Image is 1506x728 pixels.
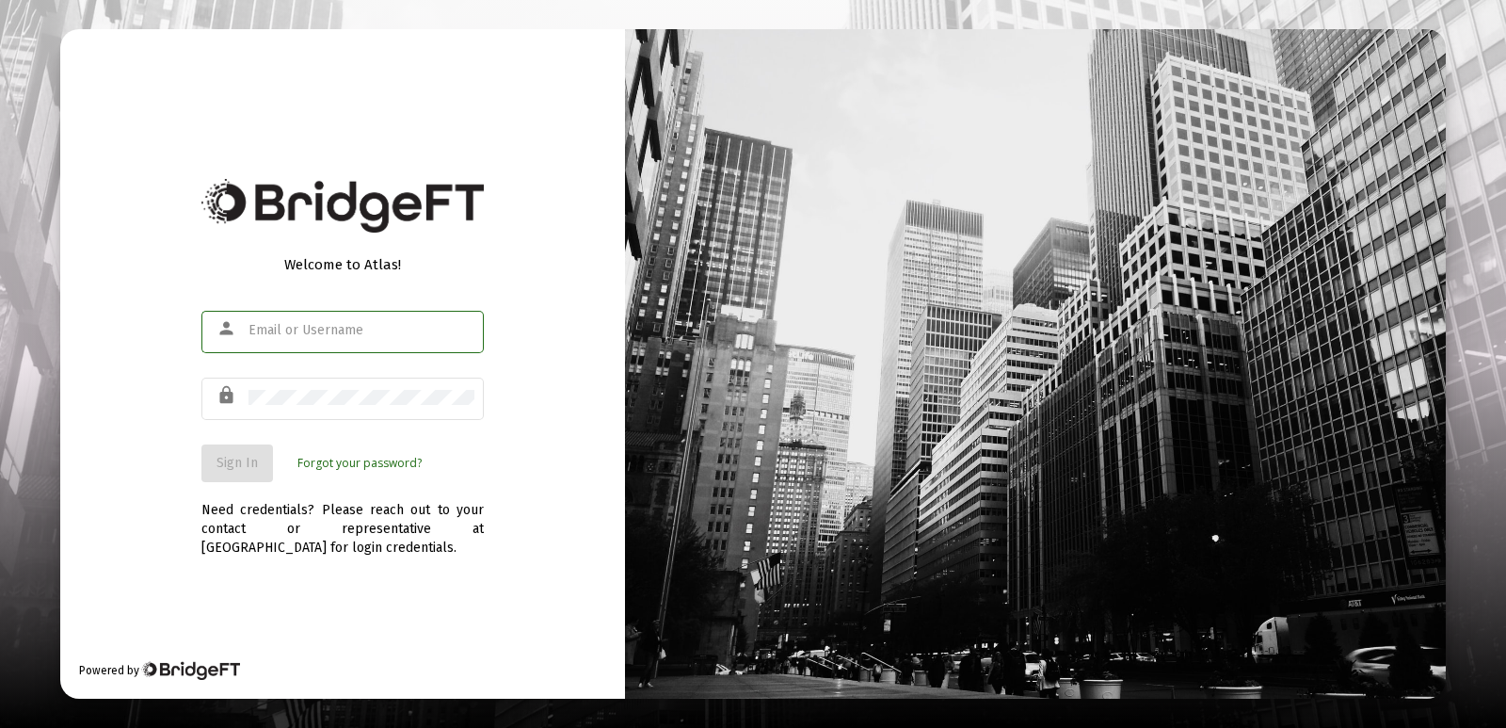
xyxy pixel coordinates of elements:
[201,445,273,482] button: Sign In
[201,482,484,558] div: Need credentials? Please reach out to your contact or representative at [GEOGRAPHIC_DATA] for log...
[216,317,239,340] mat-icon: person
[248,323,474,338] input: Email or Username
[216,384,239,407] mat-icon: lock
[79,661,240,680] div: Powered by
[216,455,258,471] span: Sign In
[201,255,484,274] div: Welcome to Atlas!
[201,179,484,233] img: Bridge Financial Technology Logo
[141,661,240,680] img: Bridge Financial Technology Logo
[297,454,422,473] a: Forgot your password?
